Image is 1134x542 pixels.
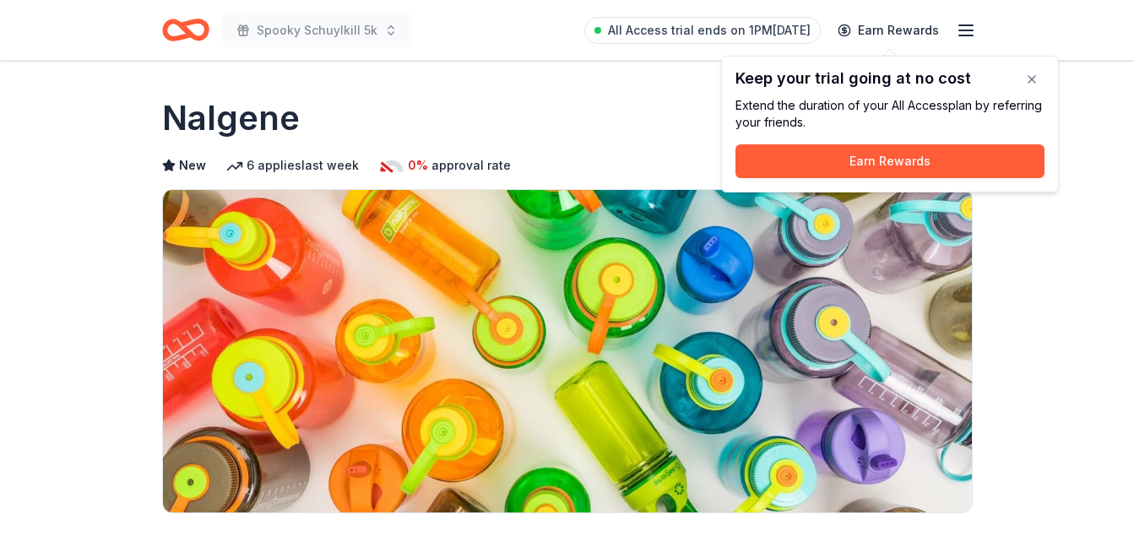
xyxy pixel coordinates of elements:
div: 6 applies last week [226,155,359,176]
span: All Access trial ends on 1PM[DATE] [608,20,811,41]
span: New [179,155,206,176]
button: Spooky Schuylkill 5k [223,14,411,47]
span: Spooky Schuylkill 5k [257,20,377,41]
div: Extend the duration of your All Access plan by referring your friends. [735,97,1044,131]
span: 0% [408,155,428,176]
h1: Nalgene [162,95,300,142]
img: Image for Nalgene [163,190,972,512]
a: Home [162,10,209,50]
a: Earn Rewards [827,15,949,46]
a: All Access trial ends on 1PM[DATE] [584,17,821,44]
span: approval rate [431,155,511,176]
button: Earn Rewards [735,144,1044,178]
div: Keep your trial going at no cost [735,70,1044,87]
